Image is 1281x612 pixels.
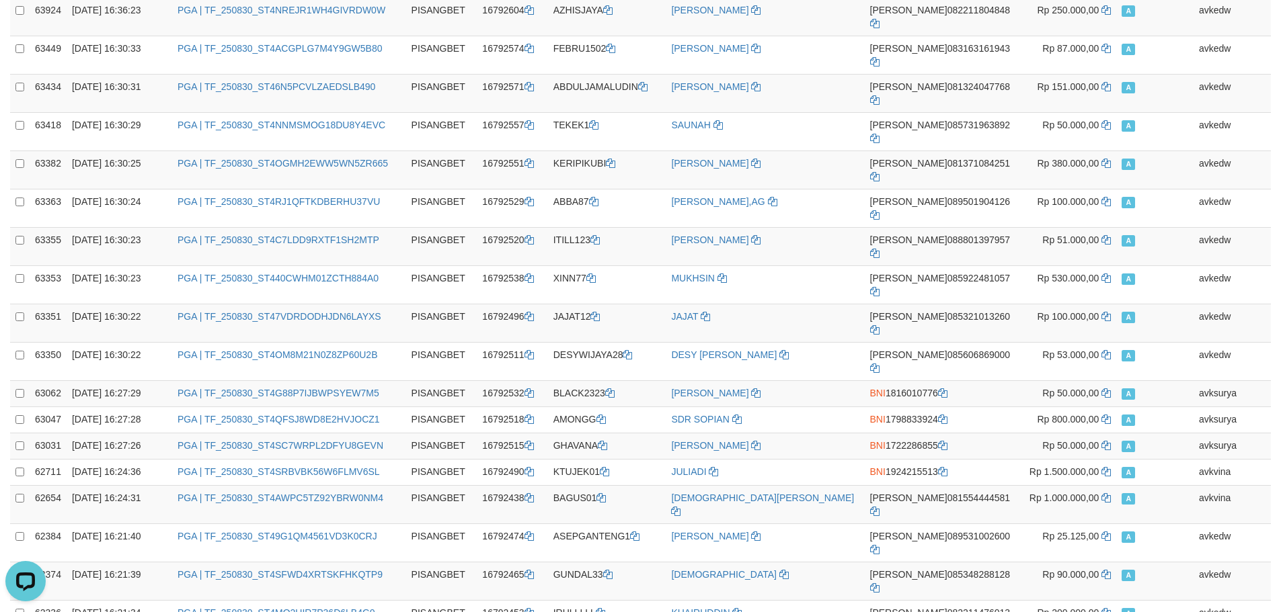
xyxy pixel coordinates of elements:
td: 081324047768 [865,74,1016,112]
td: GHAVANA [548,433,666,459]
a: [PERSON_NAME] [671,234,748,245]
td: 088801397957 [865,227,1016,265]
td: 16792490 [477,459,547,485]
td: avksurya [1194,406,1271,433]
td: BLACK2323 [548,380,666,406]
span: Rp 1.000.000,00 [1030,492,1099,503]
td: ABDULJAMALUDIN [548,74,666,112]
span: Rp 100.000,00 [1038,196,1099,207]
td: 16792465 [477,562,547,600]
span: Approved - Marked by avksurya [1122,441,1135,452]
span: Approved - Marked by avkedw [1122,82,1135,93]
td: 63449 [30,36,67,74]
span: Rp 100.000,00 [1038,311,1099,322]
span: Rp 250.000,00 [1038,5,1099,15]
td: PISANGBET [406,112,477,150]
td: 63062 [30,380,67,406]
td: 089531002600 [865,523,1016,562]
a: PGA | TF_250830_ST46N5PCVLZAEDSLB490 [178,81,375,92]
a: [PERSON_NAME] [671,388,748,398]
td: [DATE] 16:24:31 [67,485,172,523]
td: [DATE] 16:30:33 [67,36,172,74]
a: PGA | TF_250830_ST4RJ1QFTKDBERHU37VU [178,196,380,207]
span: Approved - Marked by avkedw [1122,273,1135,285]
a: PGA | TF_250830_ST4OGMH2EWW5WN5ZR665 [178,158,388,169]
span: BNI [870,466,886,477]
span: [PERSON_NAME] [870,81,947,92]
span: BNI [870,414,886,425]
td: 1722286855 [865,433,1016,459]
a: PGA | TF_250830_ST4G88P7IJBWPSYEW7M5 [178,388,379,398]
span: Approved - Marked by avksurya [1122,388,1135,400]
td: 1816010776 [865,380,1016,406]
a: PGA | TF_250830_ST4AWPC5TZ92YBRW0NM4 [178,492,383,503]
a: PGA | TF_250830_ST4NNMSMOG18DU8Y4EVC [178,120,385,130]
span: Approved - Marked by avkedw [1122,5,1135,17]
td: avkedw [1194,227,1271,265]
a: [PERSON_NAME] [671,81,748,92]
span: Approved - Marked by avkedw [1122,44,1135,55]
td: [DATE] 16:30:29 [67,112,172,150]
td: 1924215513 [865,459,1016,485]
td: PISANGBET [406,150,477,189]
span: [PERSON_NAME] [870,120,947,130]
td: avkvina [1194,459,1271,485]
span: [PERSON_NAME] [870,349,947,360]
a: PGA | TF_250830_ST4QFSJ8WD8E2HVJOCZ1 [178,414,380,425]
td: 63363 [30,189,67,227]
span: [PERSON_NAME] [870,531,947,541]
a: [DEMOGRAPHIC_DATA] [671,569,777,580]
td: PISANGBET [406,304,477,342]
span: Approved - Marked by avkvina [1122,467,1135,478]
a: PGA | TF_250830_ST4ACGPLG7M4Y9GW5B80 [178,43,383,54]
td: 085321013260 [865,304,1016,342]
td: avkvina [1194,485,1271,523]
td: 083163161943 [865,36,1016,74]
td: PISANGBET [406,74,477,112]
td: 081371084251 [865,150,1016,189]
button: Open LiveChat chat widget [5,5,46,46]
td: 63382 [30,150,67,189]
td: DESYWIJAYA28 [548,342,666,380]
td: avksurya [1194,433,1271,459]
td: PISANGBET [406,459,477,485]
td: PISANGBET [406,342,477,380]
a: PGA | TF_250830_ST440CWHM01ZCTH884A0 [178,273,379,283]
span: Approved - Marked by avkedw [1122,197,1135,208]
span: Approved - Marked by avksurya [1122,414,1135,426]
span: Rp 380.000,00 [1038,158,1099,169]
td: PISANGBET [406,36,477,74]
td: 081554444581 [865,485,1016,523]
span: [PERSON_NAME] [870,273,947,283]
a: PGA | TF_250830_ST4OM8M21N0Z8ZP60U2B [178,349,378,360]
td: [DATE] 16:30:24 [67,189,172,227]
td: [DATE] 16:30:31 [67,74,172,112]
td: avkedw [1194,189,1271,227]
td: [DATE] 16:21:40 [67,523,172,562]
td: 16792520 [477,227,547,265]
td: [DATE] 16:30:22 [67,342,172,380]
span: Rp 1.500.000,00 [1030,466,1099,477]
td: 16792551 [477,150,547,189]
td: 62711 [30,459,67,485]
td: 085348288128 [865,562,1016,600]
span: Approved - Marked by avkedw [1122,235,1135,247]
a: JAJAT [671,311,698,322]
td: KTUJEK01 [548,459,666,485]
span: Rp 800.000,00 [1038,414,1099,425]
td: 16792574 [477,36,547,74]
span: [PERSON_NAME] [870,158,947,169]
span: Approved - Marked by avkedw [1122,120,1135,132]
td: 085731963892 [865,112,1016,150]
td: avkedw [1194,150,1271,189]
a: [PERSON_NAME],AG [671,196,765,207]
td: 1798833924 [865,406,1016,433]
span: Rp 530.000,00 [1038,273,1099,283]
td: 16792538 [477,265,547,304]
td: avksurya [1194,380,1271,406]
td: FEBRU1502 [548,36,666,74]
td: [DATE] 16:30:23 [67,227,172,265]
td: [DATE] 16:30:23 [67,265,172,304]
td: XINN77 [548,265,666,304]
td: 63355 [30,227,67,265]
